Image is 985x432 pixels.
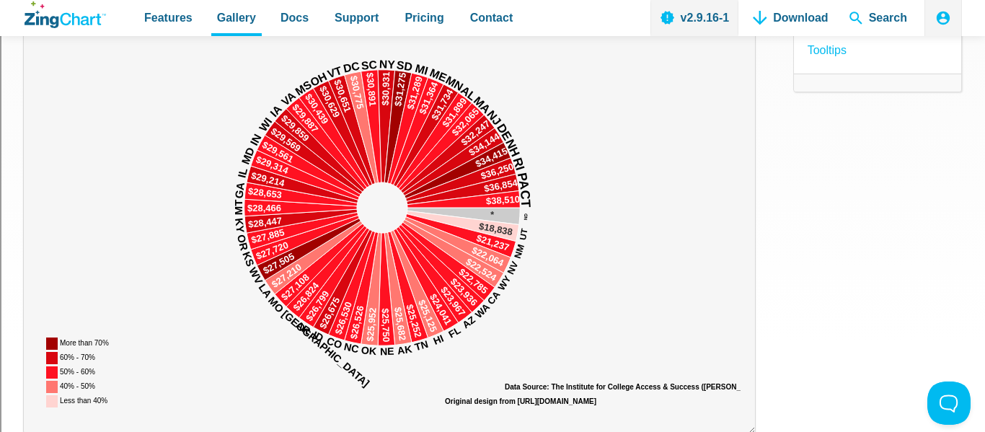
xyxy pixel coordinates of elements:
[470,8,513,27] span: Contact
[6,6,979,19] div: Sort A > Z
[217,8,256,27] span: Gallery
[405,8,443,27] span: Pricing
[335,8,379,27] span: Support
[6,19,979,32] div: Sort New > Old
[281,8,309,27] span: Docs
[25,1,106,28] a: ZingChart Logo. Click to return to the homepage
[6,58,979,71] div: Options
[6,32,979,45] div: Move To ...
[6,84,979,97] div: Rename
[927,382,971,425] iframe: Toggle Customer Support
[6,71,979,84] div: Sign out
[6,97,979,110] div: Move To ...
[6,45,979,58] div: Delete
[144,8,193,27] span: Features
